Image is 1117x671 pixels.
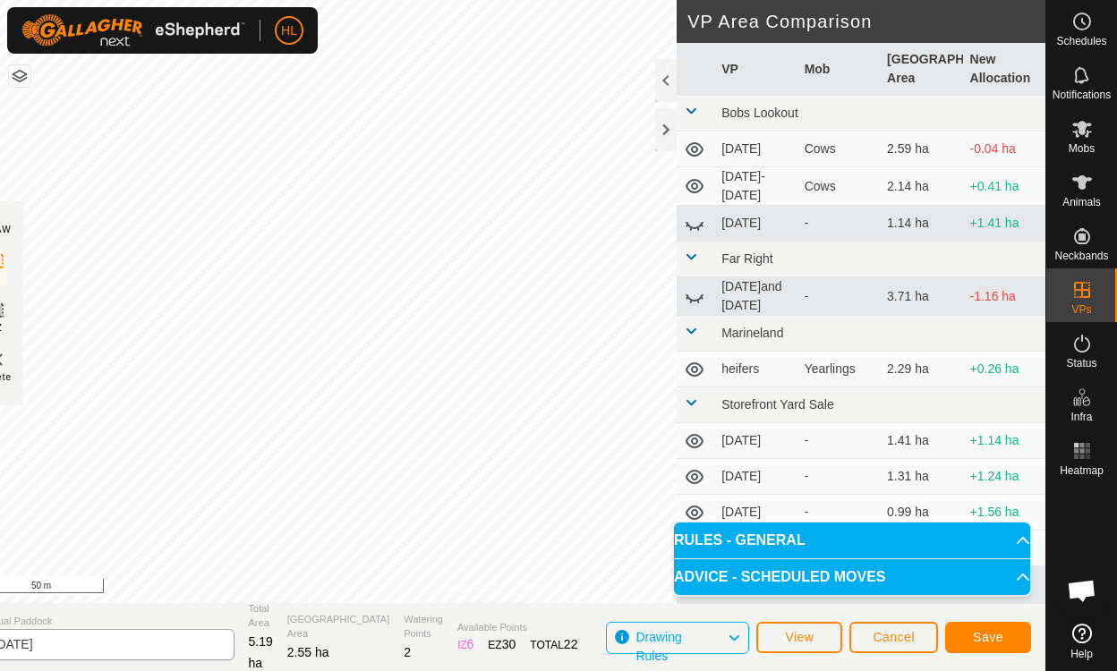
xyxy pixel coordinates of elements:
[714,495,797,531] td: [DATE]
[805,140,873,158] div: Cows
[524,580,577,596] a: Contact Us
[963,495,1045,531] td: +1.56 ha
[1071,304,1091,315] span: VPs
[873,630,915,644] span: Cancel
[756,622,842,653] button: View
[714,352,797,387] td: heifers
[404,612,443,641] span: Watering Points
[714,206,797,242] td: [DATE]
[805,287,873,306] div: -
[963,277,1045,316] td: -1.16 ha
[674,522,1030,558] p-accordion-header: RULES - GENERAL
[721,326,783,340] span: Marineland
[674,559,1030,595] p-accordion-header: ADVICE - SCHEDULED MOVES
[467,637,474,651] span: 6
[880,206,962,242] td: 1.14 ha
[1066,358,1096,369] span: Status
[945,622,1031,653] button: Save
[287,645,329,659] span: 2.55 ha
[687,11,1045,32] h2: VP Area Comparison
[488,635,516,654] div: EZ
[880,277,962,316] td: 3.71 ha
[805,431,873,450] div: -
[721,397,834,412] span: Storefront Yard Sale
[1062,197,1101,208] span: Animals
[1070,649,1093,659] span: Help
[963,167,1045,206] td: +0.41 ha
[849,622,938,653] button: Cancel
[1046,616,1117,667] a: Help
[635,630,681,663] span: Drawing Rules
[714,423,797,459] td: [DATE]
[963,423,1045,459] td: +1.14 ha
[963,352,1045,387] td: +0.26 ha
[880,495,962,531] td: 0.99 ha
[714,459,797,495] td: [DATE]
[805,467,873,486] div: -
[564,637,578,651] span: 22
[963,206,1045,242] td: +1.41 ha
[963,132,1045,167] td: -0.04 ha
[805,214,873,233] div: -
[805,360,873,378] div: Yearlings
[963,43,1045,96] th: New Allocation
[880,132,962,167] td: 2.59 ha
[457,635,473,654] div: IZ
[404,645,411,659] span: 2
[714,132,797,167] td: [DATE]
[674,533,806,548] span: RULES - GENERAL
[880,459,962,495] td: 1.31 ha
[9,65,30,87] button: Map Layers
[1056,36,1106,47] span: Schedules
[714,277,797,316] td: [DATE]and [DATE]
[785,630,814,644] span: View
[880,423,962,459] td: 1.41 ha
[805,503,873,522] div: -
[1070,412,1092,422] span: Infra
[249,601,273,631] span: Total Area
[1054,251,1108,261] span: Neckbands
[963,459,1045,495] td: +1.24 ha
[721,251,773,266] span: Far Right
[457,620,578,635] span: Available Points
[249,634,273,670] span: 5.19 ha
[714,167,797,206] td: [DATE]-[DATE]
[1069,143,1095,154] span: Mobs
[502,637,516,651] span: 30
[281,21,297,40] span: HL
[1053,89,1111,100] span: Notifications
[714,43,797,96] th: VP
[1060,465,1104,476] span: Heatmap
[880,352,962,387] td: 2.29 ha
[797,43,880,96] th: Mob
[1055,564,1109,617] a: Open chat
[287,612,390,641] span: [GEOGRAPHIC_DATA] Area
[721,106,798,120] span: Bobs Lookout
[805,177,873,196] div: Cows
[880,167,962,206] td: 2.14 ha
[21,14,245,47] img: Gallagher Logo
[674,570,885,584] span: ADVICE - SCHEDULED MOVES
[973,630,1003,644] span: Save
[530,635,577,654] div: TOTAL
[437,580,504,596] a: Privacy Policy
[880,43,962,96] th: [GEOGRAPHIC_DATA] Area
